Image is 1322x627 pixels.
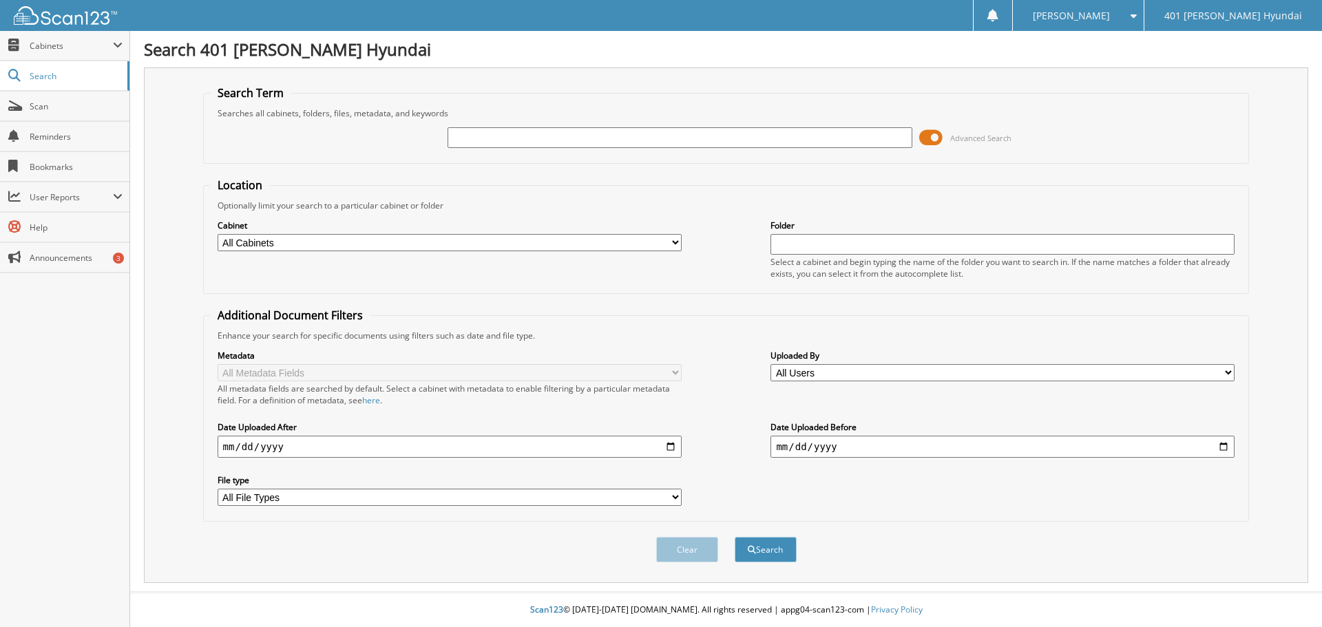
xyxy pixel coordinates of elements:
div: © [DATE]-[DATE] [DOMAIN_NAME]. All rights reserved | appg04-scan123-com | [130,593,1322,627]
iframe: Chat Widget [1253,561,1322,627]
img: scan123-logo-white.svg [14,6,117,25]
input: start [218,436,682,458]
a: Privacy Policy [871,604,923,615]
legend: Search Term [211,85,291,100]
div: Enhance your search for specific documents using filters such as date and file type. [211,330,1242,341]
input: end [770,436,1235,458]
button: Clear [656,537,718,562]
label: Date Uploaded After [218,421,682,433]
a: here [362,394,380,406]
span: Help [30,222,123,233]
label: Cabinet [218,220,682,231]
div: All metadata fields are searched by default. Select a cabinet with metadata to enable filtering b... [218,383,682,406]
span: User Reports [30,191,113,203]
span: Reminders [30,131,123,142]
label: Date Uploaded Before [770,421,1235,433]
label: Folder [770,220,1235,231]
span: Bookmarks [30,161,123,173]
div: Searches all cabinets, folders, files, metadata, and keywords [211,107,1242,119]
div: 3 [113,253,124,264]
span: Scan [30,100,123,112]
legend: Location [211,178,269,193]
div: Select a cabinet and begin typing the name of the folder you want to search in. If the name match... [770,256,1235,279]
label: File type [218,474,682,486]
button: Search [735,537,797,562]
span: Search [30,70,120,82]
span: Scan123 [530,604,563,615]
span: [PERSON_NAME] [1033,12,1110,20]
span: Cabinets [30,40,113,52]
label: Metadata [218,350,682,361]
label: Uploaded By [770,350,1235,361]
h1: Search 401 [PERSON_NAME] Hyundai [144,38,1308,61]
span: Advanced Search [950,133,1011,143]
legend: Additional Document Filters [211,308,370,323]
span: 401 [PERSON_NAME] Hyundai [1164,12,1302,20]
span: Announcements [30,252,123,264]
div: Optionally limit your search to a particular cabinet or folder [211,200,1242,211]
